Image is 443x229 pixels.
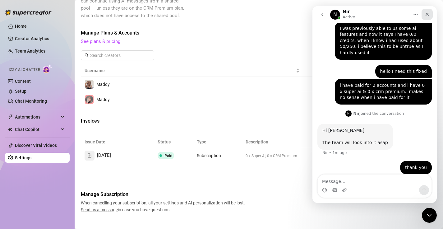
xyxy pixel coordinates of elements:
th: Description [242,136,339,148]
span: Manage Plans & Accounts [81,29,353,37]
img: Maddy️ [85,80,94,89]
th: Issue Date [81,136,154,148]
span: Automations [15,112,59,122]
button: Remove [307,95,340,105]
span: [DATE] [97,152,111,159]
span: Send us a message [81,207,118,212]
img: Chat Copilot [8,127,12,132]
button: Remove [307,79,340,89]
span: 0 x Super AI, 0 x CRM Premium [246,154,297,158]
span: thunderbolt [8,115,13,119]
span: Maddy [96,97,110,102]
img: AI Chatter [43,64,52,73]
a: Setup [15,89,26,94]
span: When cancelling your subscription, all your settings and AI personalization will be lost. in case... [81,199,247,213]
span: delete [312,97,316,102]
th: Username [81,65,303,77]
a: Team Analytics [15,49,45,54]
a: Content [15,79,31,84]
span: Paid [164,153,172,158]
span: file-text [87,153,92,158]
span: Username [85,67,295,74]
img: Maddy [85,95,94,104]
input: Search creators [90,52,145,59]
a: Chat Monitoring [15,99,47,104]
iframe: Intercom live chat [312,6,437,203]
img: logo-BBDzfeDw.svg [5,9,52,16]
span: Chat Copilot [15,124,59,134]
a: See plans & pricing [81,39,120,44]
iframe: Intercom live chat [422,208,437,223]
a: Creator Analytics [15,34,65,44]
span: delete [312,82,316,86]
th: Type [193,136,242,148]
a: Settings [15,155,31,160]
td: 0 x Super AI, 0 x CRM Premium [242,148,339,163]
th: Status [154,136,193,148]
span: Manage Subscription [81,191,247,198]
a: Discover Viral Videos [15,143,57,148]
span: search [85,53,89,58]
span: Invoices [81,117,185,125]
span: Izzy AI Chatter [9,67,40,73]
a: Home [15,24,27,29]
span: Maddy️ [96,82,110,87]
span: Subscription [197,153,221,158]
